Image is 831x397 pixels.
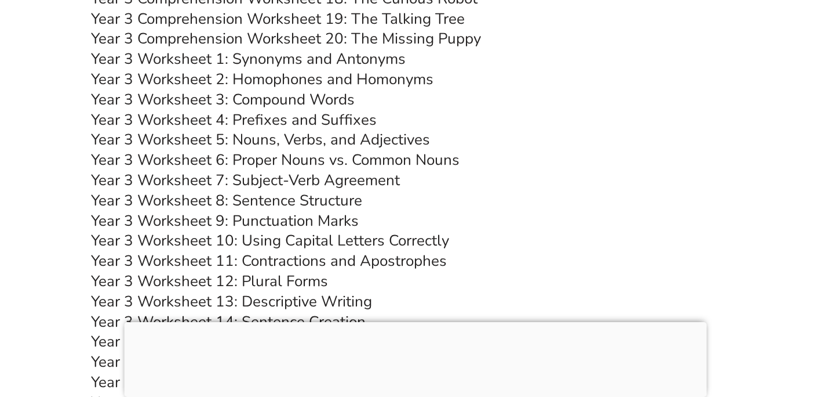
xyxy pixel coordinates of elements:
a: Year 3 Worksheet 7: Subject-Verb Agreement [91,170,400,190]
a: Year 3 Worksheet 13: Descriptive Writing [91,291,372,312]
a: Year 3 Worksheet 1: Synonyms and Antonyms [91,49,406,69]
a: Year 3 Worksheet 16: Prepositions [91,352,325,372]
a: Year 3 Worksheet 11: Contractions and Apostrophes [91,251,447,271]
a: Year 3 Worksheet 12: Plural Forms [91,271,328,291]
a: Year 3 Worksheet 10: Using Capital Letters Correctly [91,230,449,251]
a: Year 3 Comprehension Worksheet 19: The Talking Tree [91,9,465,29]
a: Year 3 Worksheet 6: Proper Nouns vs. Common Nouns [91,150,460,170]
a: Year 3 Worksheet 2: Homophones and Homonyms [91,69,433,89]
a: Year 3 Worksheet 4: Prefixes and Suffixes [91,110,377,130]
a: Year 3 Worksheet 8: Sentence Structure [91,190,362,211]
a: Year 3 Worksheet 5: Nouns, Verbs, and Adjectives [91,129,430,150]
a: Year 3 Worksheet 15: Direct and Indirect Speech [91,331,420,352]
iframe: Chat Widget [773,341,831,397]
iframe: Advertisement [125,322,707,394]
a: Year 3 Worksheet 3: Compound Words [91,89,355,110]
a: Year 3 Worksheet 17: Sentence Joining [91,372,355,392]
a: Year 3 Worksheet 14: Sentence Creation [91,312,366,332]
a: Year 3 Worksheet 9: Punctuation Marks [91,211,359,231]
a: Year 3 Comprehension Worksheet 20: The Missing Puppy [91,28,481,49]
